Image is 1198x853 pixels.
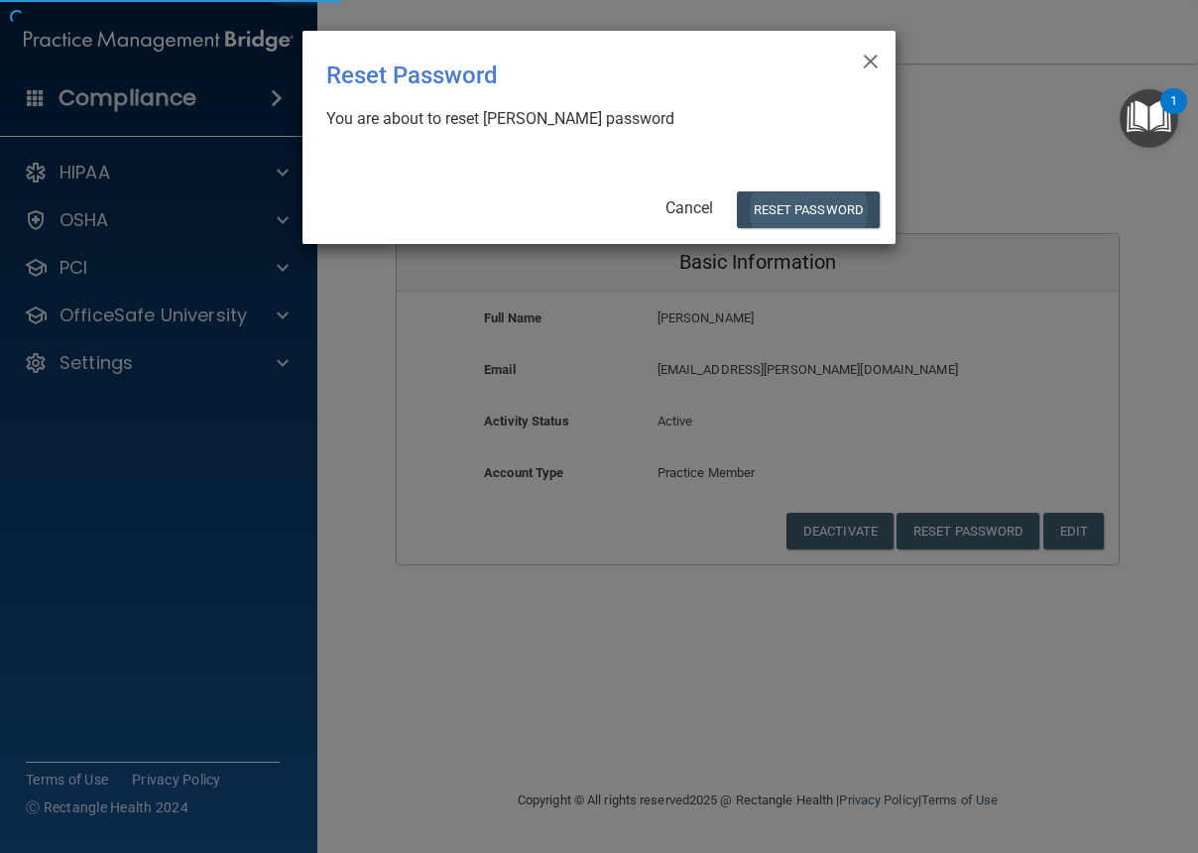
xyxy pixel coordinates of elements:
span: × [862,39,880,78]
a: Cancel [665,198,713,217]
div: Reset Password [326,47,790,104]
button: Open Resource Center, 1 new notification [1120,89,1178,148]
div: 1 [1170,101,1177,127]
button: Reset Password [737,191,880,228]
div: You are about to reset [PERSON_NAME] password [326,108,856,130]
